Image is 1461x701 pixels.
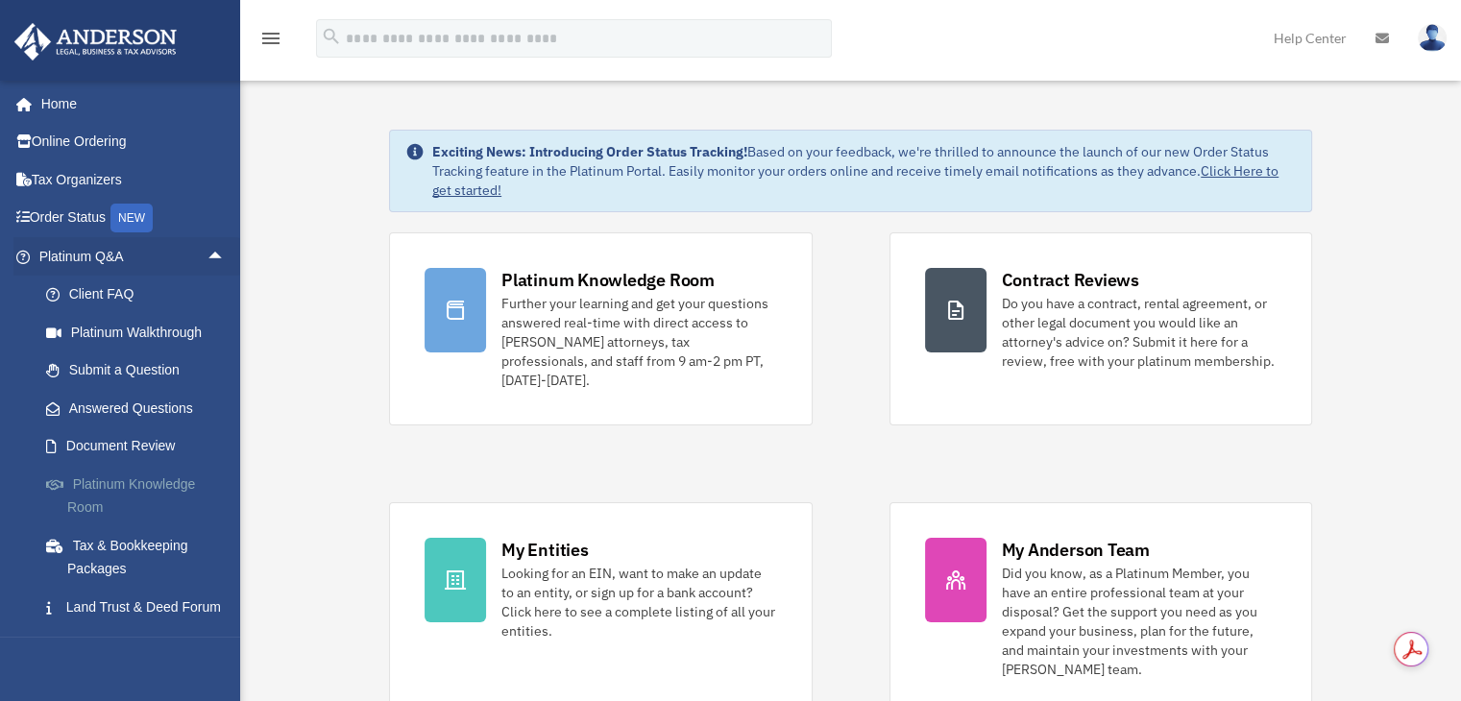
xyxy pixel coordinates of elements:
[27,626,255,665] a: Portal Feedback
[432,162,1278,199] a: Click Here to get started!
[432,142,1296,200] div: Based on your feedback, we're thrilled to announce the launch of our new Order Status Tracking fe...
[13,237,255,276] a: Platinum Q&Aarrow_drop_up
[13,199,255,238] a: Order StatusNEW
[27,389,255,427] a: Answered Questions
[1002,538,1150,562] div: My Anderson Team
[889,232,1312,425] a: Contract Reviews Do you have a contract, rental agreement, or other legal document you would like...
[13,123,255,161] a: Online Ordering
[27,427,255,466] a: Document Review
[501,294,776,390] div: Further your learning and get your questions answered real-time with direct access to [PERSON_NAM...
[501,538,588,562] div: My Entities
[259,34,282,50] a: menu
[501,564,776,641] div: Looking for an EIN, want to make an update to an entity, or sign up for a bank account? Click her...
[1002,564,1277,679] div: Did you know, as a Platinum Member, you have an entire professional team at your disposal? Get th...
[321,26,342,47] i: search
[1418,24,1447,52] img: User Pic
[1002,294,1277,371] div: Do you have a contract, rental agreement, or other legal document you would like an attorney's ad...
[207,237,245,277] span: arrow_drop_up
[27,276,255,314] a: Client FAQ
[27,351,255,390] a: Submit a Question
[9,23,183,60] img: Anderson Advisors Platinum Portal
[389,232,812,425] a: Platinum Knowledge Room Further your learning and get your questions answered real-time with dire...
[27,465,255,526] a: Platinum Knowledge Room
[27,588,255,626] a: Land Trust & Deed Forum
[432,143,747,160] strong: Exciting News: Introducing Order Status Tracking!
[13,160,255,199] a: Tax Organizers
[27,526,255,588] a: Tax & Bookkeeping Packages
[110,204,153,232] div: NEW
[1002,268,1139,292] div: Contract Reviews
[13,85,245,123] a: Home
[27,313,255,351] a: Platinum Walkthrough
[259,27,282,50] i: menu
[501,268,715,292] div: Platinum Knowledge Room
